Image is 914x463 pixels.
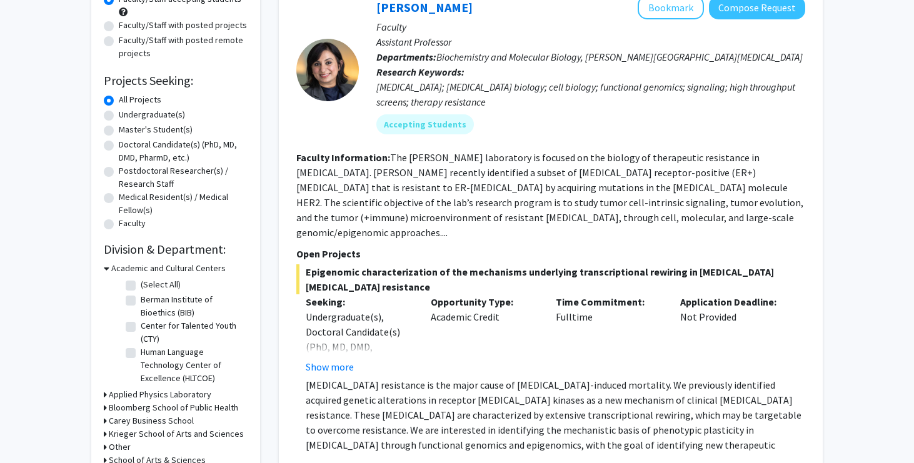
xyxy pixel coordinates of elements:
b: Faculty Information: [296,151,390,164]
label: All Projects [119,93,161,106]
p: Time Commitment: [556,294,662,309]
b: Research Keywords: [376,66,465,78]
p: Faculty [376,19,805,34]
label: Berman Institute of Bioethics (BIB) [141,293,244,319]
h2: Division & Department: [104,242,248,257]
iframe: Chat [9,407,53,454]
p: Open Projects [296,246,805,261]
span: Biochemistry and Molecular Biology, [PERSON_NAME][GEOGRAPHIC_DATA][MEDICAL_DATA] [436,51,803,63]
h3: Bloomberg School of Public Health [109,401,238,414]
button: Show more [306,359,354,374]
label: Medical Resident(s) / Medical Fellow(s) [119,191,248,217]
h3: Krieger School of Arts and Sciences [109,427,244,441]
span: Epigenomic characterization of the mechanisms underlying transcriptional rewiring in [MEDICAL_DAT... [296,264,805,294]
label: Human Language Technology Center of Excellence (HLTCOE) [141,346,244,385]
b: Departments: [376,51,436,63]
div: Fulltime [546,294,671,374]
p: Application Deadline: [680,294,786,309]
h2: Projects Seeking: [104,73,248,88]
label: Faculty [119,217,146,230]
p: Opportunity Type: [431,294,537,309]
p: Assistant Professor [376,34,805,49]
div: Academic Credit [421,294,546,374]
h3: Academic and Cultural Centers [111,262,226,275]
h3: Other [109,441,131,454]
label: Undergraduate(s) [119,108,185,121]
label: Postdoctoral Researcher(s) / Research Staff [119,164,248,191]
h3: Carey Business School [109,414,194,427]
label: (Select All) [141,278,181,291]
div: Not Provided [671,294,796,374]
h3: Applied Physics Laboratory [109,388,211,401]
div: Undergraduate(s), Doctoral Candidate(s) (PhD, MD, DMD, PharmD, etc.), Postdoctoral Researcher(s) ... [306,309,412,444]
label: Doctoral Candidate(s) (PhD, MD, DMD, PharmD, etc.) [119,138,248,164]
fg-read-more: The [PERSON_NAME] laboratory is focused on the biology of therapeutic resistance in [MEDICAL_DATA... [296,151,803,239]
label: Center for Talented Youth (CTY) [141,319,244,346]
div: [MEDICAL_DATA]; [MEDICAL_DATA] biology; cell biology; functional genomics; signaling; high throug... [376,79,805,109]
label: Faculty/Staff with posted remote projects [119,34,248,60]
p: Seeking: [306,294,412,309]
label: Master's Student(s) [119,123,193,136]
label: Faculty/Staff with posted projects [119,19,247,32]
mat-chip: Accepting Students [376,114,474,134]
